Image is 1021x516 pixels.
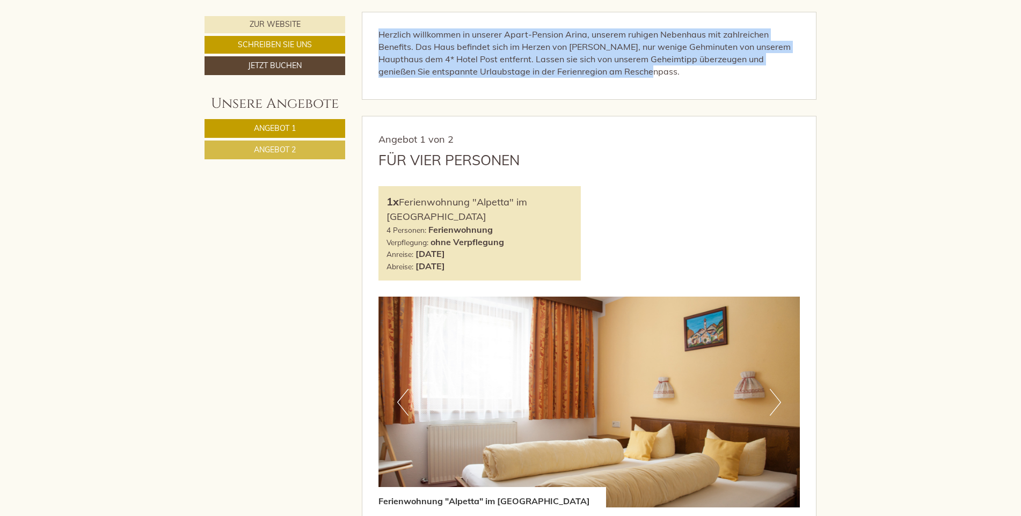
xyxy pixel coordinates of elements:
p: Herzlich willkommen in unserer Apart-Pension Arina, unserem ruhigen Nebenhaus mit zahlreichen Ben... [378,28,800,77]
b: ohne Verpflegung [431,237,504,247]
a: Jetzt buchen [205,56,345,75]
small: Anreise: [386,249,413,259]
div: Unsere Angebote [205,94,345,114]
span: Angebot 1 von 2 [378,133,454,145]
small: Verpflegung: [386,238,428,247]
button: Next [770,389,781,416]
button: Previous [397,389,409,416]
b: [DATE] [415,261,445,271]
span: Angebot 1 [254,123,296,133]
img: image [378,297,800,507]
div: Für vier Personen [378,150,520,170]
small: 4 Personen: [386,225,426,234]
a: Schreiben Sie uns [205,36,345,54]
div: Ferienwohnung "Alpetta" im [GEOGRAPHIC_DATA] [378,487,606,507]
b: [DATE] [415,248,445,259]
a: Zur Website [205,16,345,33]
span: Angebot 2 [254,145,296,154]
b: 1x [386,195,399,208]
div: Ferienwohnung "Alpetta" im [GEOGRAPHIC_DATA] [386,194,573,223]
b: Ferienwohnung [428,224,493,235]
small: Abreise: [386,262,413,271]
